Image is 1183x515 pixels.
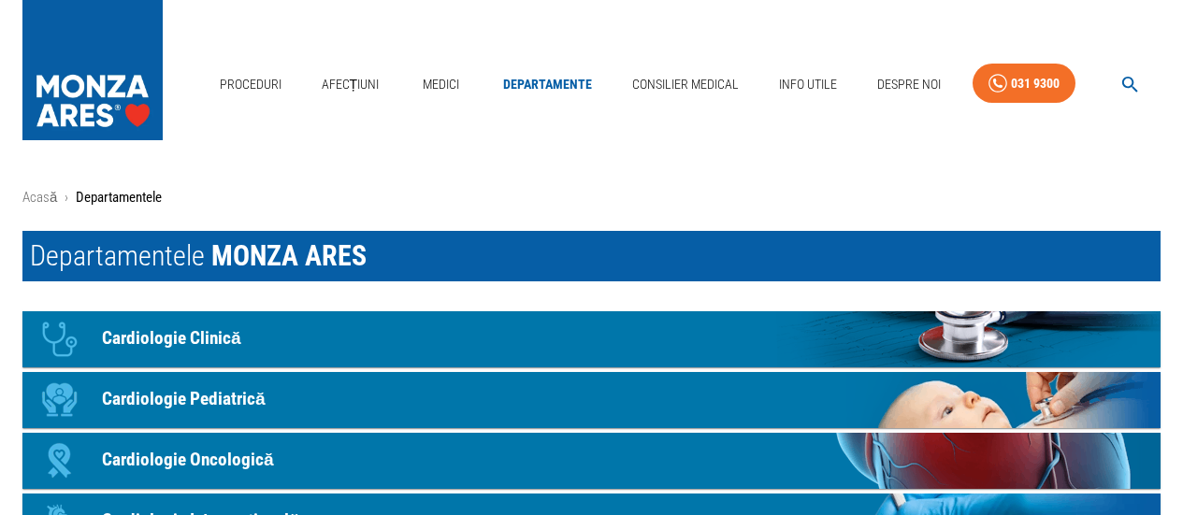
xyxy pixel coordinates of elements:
a: Proceduri [212,65,289,104]
p: Cardiologie Clinică [102,325,241,352]
a: Afecțiuni [314,65,387,104]
a: Acasă [22,189,57,206]
p: Cardiologie Pediatrică [102,386,266,413]
div: 031 9300 [1011,72,1060,95]
a: Medici [411,65,471,104]
div: Icon [32,433,88,489]
p: Departamentele [76,187,162,208]
a: IconCardiologie Oncologică [22,433,1161,489]
p: Cardiologie Oncologică [102,447,274,474]
h1: Departamentele [22,231,1161,281]
a: Info Utile [772,65,844,104]
a: Despre Noi [870,65,948,104]
span: MONZA ARES [211,239,367,272]
a: 031 9300 [973,64,1075,104]
div: Icon [32,311,88,367]
a: Departamente [496,65,599,104]
a: Consilier Medical [625,65,746,104]
a: IconCardiologie Clinică [22,311,1161,367]
a: IconCardiologie Pediatrică [22,372,1161,428]
div: Icon [32,372,88,428]
nav: breadcrumb [22,187,1161,208]
li: › [65,187,68,208]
